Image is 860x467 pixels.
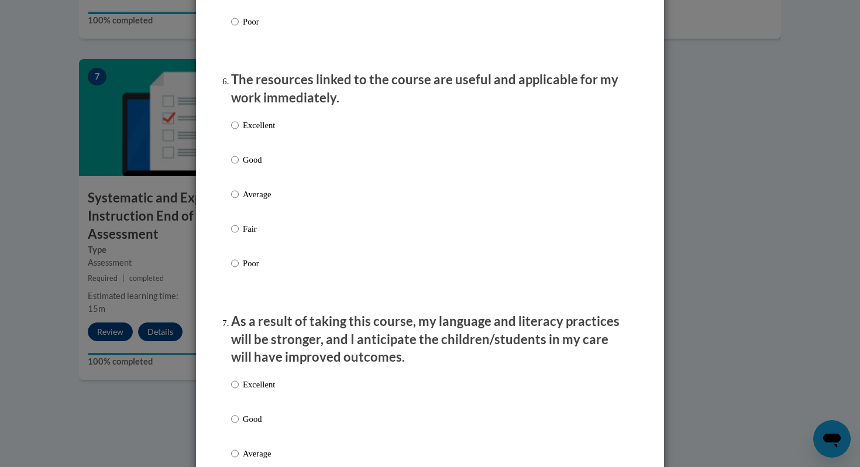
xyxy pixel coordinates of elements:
input: Good [231,413,239,425]
p: Good [243,153,275,166]
p: Fair [243,222,275,235]
input: Excellent [231,378,239,391]
p: Poor [243,257,275,270]
p: Good [243,413,275,425]
p: Average [243,447,275,460]
p: Poor [243,15,275,28]
p: Average [243,188,275,201]
p: Excellent [243,378,275,391]
input: Good [231,153,239,166]
p: The resources linked to the course are useful and applicable for my work immediately. [231,71,629,107]
p: As a result of taking this course, my language and literacy practices will be stronger, and I ant... [231,313,629,366]
input: Average [231,188,239,201]
p: Excellent [243,119,275,132]
input: Poor [231,257,239,270]
input: Excellent [231,119,239,132]
input: Fair [231,222,239,235]
input: Poor [231,15,239,28]
input: Average [231,447,239,460]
